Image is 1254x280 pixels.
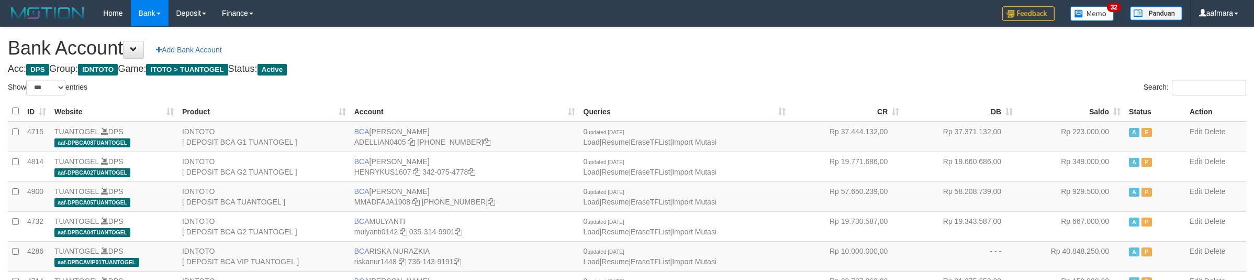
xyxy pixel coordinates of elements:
span: BCA [354,127,370,136]
th: Queries: activate to sort column ascending [579,101,790,122]
span: | | | [584,127,717,146]
th: DB: activate to sort column ascending [903,101,1017,122]
span: | | | [584,157,717,176]
span: Active [1129,128,1139,137]
td: IDNTOTO [ DEPOSIT BCA TUANTOGEL ] [178,181,350,211]
td: MULYANTI 035-314-9901 [350,211,579,241]
a: Load [584,168,600,176]
span: aaf-DPBCAVIP01TUANTOGEL [54,258,139,267]
td: Rp 223.000,00 [1017,122,1125,152]
a: Resume [601,257,629,266]
a: Import Mutasi [672,138,716,146]
td: [PERSON_NAME] [PHONE_NUMBER] [350,122,579,152]
td: Rp 19.730.587,00 [790,211,903,241]
a: Copy 4062282031 to clipboard [488,198,495,206]
th: Status [1125,101,1185,122]
a: Copy mulyanti0142 to clipboard [400,228,407,236]
a: Copy MMADFAJA1908 to clipboard [412,198,420,206]
a: riskanur1448 [354,257,397,266]
span: updated [DATE] [587,159,624,165]
td: Rp 19.660.686,00 [903,152,1017,181]
td: Rp 58.208.739,00 [903,181,1017,211]
td: Rp 349.000,00 [1017,152,1125,181]
a: Copy HENRYKUS1607 to clipboard [413,168,420,176]
h4: Acc: Group: Game: Status: [8,64,1246,74]
span: Active [1129,247,1139,256]
a: Edit [1190,127,1202,136]
span: updated [DATE] [587,189,624,195]
span: updated [DATE] [587,249,624,255]
td: IDNTOTO [ DEPOSIT BCA G2 TUANTOGEL ] [178,211,350,241]
a: TUANTOGEL [54,157,99,166]
a: ADELLIAN0405 [354,138,406,146]
td: DPS [50,181,178,211]
td: DPS [50,152,178,181]
td: Rp 19.343.587,00 [903,211,1017,241]
th: Product: activate to sort column ascending [178,101,350,122]
a: EraseTFList [631,138,670,146]
a: Edit [1190,217,1202,225]
span: updated [DATE] [587,130,624,135]
span: BCA [354,217,370,225]
a: Resume [601,228,629,236]
td: Rp 57.650.239,00 [790,181,903,211]
span: BCA [354,187,370,196]
a: TUANTOGEL [54,247,99,255]
a: EraseTFList [631,257,670,266]
a: Resume [601,198,629,206]
td: Rp 40.848.250,00 [1017,241,1125,271]
span: Active [1129,218,1139,227]
td: Rp 929.500,00 [1017,181,1125,211]
span: 0 [584,217,624,225]
span: BCA [354,247,370,255]
span: Paused [1141,158,1152,167]
th: ID: activate to sort column ascending [23,101,50,122]
img: panduan.png [1130,6,1182,20]
a: Load [584,198,600,206]
a: Resume [601,168,629,176]
span: IDNTOTO [78,64,118,76]
a: Copy ADELLIAN0405 to clipboard [408,138,415,146]
span: Active [257,64,287,76]
a: Import Mutasi [672,257,716,266]
span: Paused [1141,218,1152,227]
a: mulyanti0142 [354,228,398,236]
a: Copy 5655032115 to clipboard [483,138,490,146]
a: Delete [1204,127,1225,136]
span: Active [1129,188,1139,197]
td: [PERSON_NAME] [PHONE_NUMBER] [350,181,579,211]
a: EraseTFList [631,228,670,236]
td: RISKA NURAZKIA 736-143-9191 [350,241,579,271]
a: Add Bank Account [149,41,228,59]
td: 4286 [23,241,50,271]
a: Resume [601,138,629,146]
a: TUANTOGEL [54,187,99,196]
td: - - - [903,241,1017,271]
a: Delete [1204,247,1225,255]
a: Load [584,257,600,266]
td: Rp 10.000.000,00 [790,241,903,271]
span: 0 [584,247,624,255]
span: 0 [584,157,624,166]
a: Import Mutasi [672,228,716,236]
img: MOTION_logo.png [8,5,87,21]
td: 4732 [23,211,50,241]
a: HENRYKUS1607 [354,168,411,176]
span: updated [DATE] [587,219,624,225]
a: Delete [1204,217,1225,225]
td: 4900 [23,181,50,211]
td: IDNTOTO [ DEPOSIT BCA G1 TUANTOGEL ] [178,122,350,152]
th: Action [1185,101,1246,122]
td: Rp 19.771.686,00 [790,152,903,181]
span: | | | [584,217,717,236]
label: Show entries [8,80,87,95]
a: EraseTFList [631,198,670,206]
span: aaf-DPBCA08TUANTOGEL [54,138,130,147]
span: aaf-DPBCA02TUANTOGEL [54,168,130,177]
td: IDNTOTO [ DEPOSIT BCA G2 TUANTOGEL ] [178,152,350,181]
span: | | | [584,187,717,206]
a: Delete [1204,157,1225,166]
a: Load [584,228,600,236]
a: TUANTOGEL [54,217,99,225]
a: Copy 0353149901 to clipboard [455,228,462,236]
